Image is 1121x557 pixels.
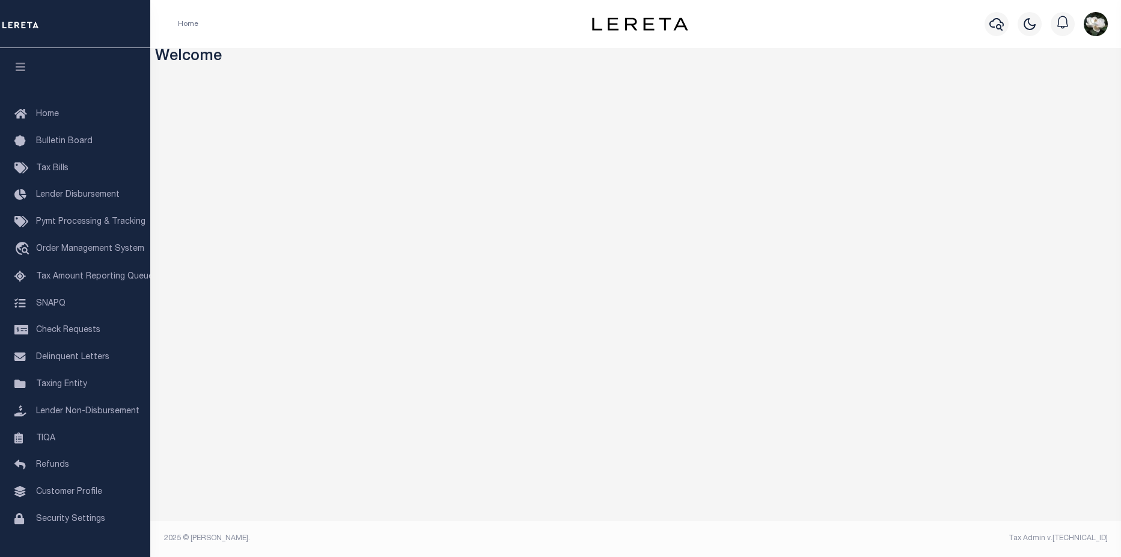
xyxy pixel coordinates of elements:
[36,191,120,199] span: Lender Disbursement
[36,245,144,253] span: Order Management System
[155,48,1117,67] h3: Welcome
[645,533,1108,544] div: Tax Admin v.[TECHNICAL_ID]
[155,533,636,544] div: 2025 © [PERSON_NAME].
[14,242,34,257] i: travel_explore
[592,17,688,31] img: logo-dark.svg
[36,137,93,146] span: Bulletin Board
[178,19,198,29] li: Home
[36,434,55,442] span: TIQA
[36,515,105,523] span: Security Settings
[36,299,66,307] span: SNAPQ
[36,272,153,281] span: Tax Amount Reporting Queue
[36,461,69,469] span: Refunds
[36,110,59,118] span: Home
[36,488,102,496] span: Customer Profile
[36,218,145,226] span: Pymt Processing & Tracking
[36,164,69,173] span: Tax Bills
[36,326,100,334] span: Check Requests
[36,353,109,362] span: Delinquent Letters
[36,407,139,416] span: Lender Non-Disbursement
[36,380,87,389] span: Taxing Entity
